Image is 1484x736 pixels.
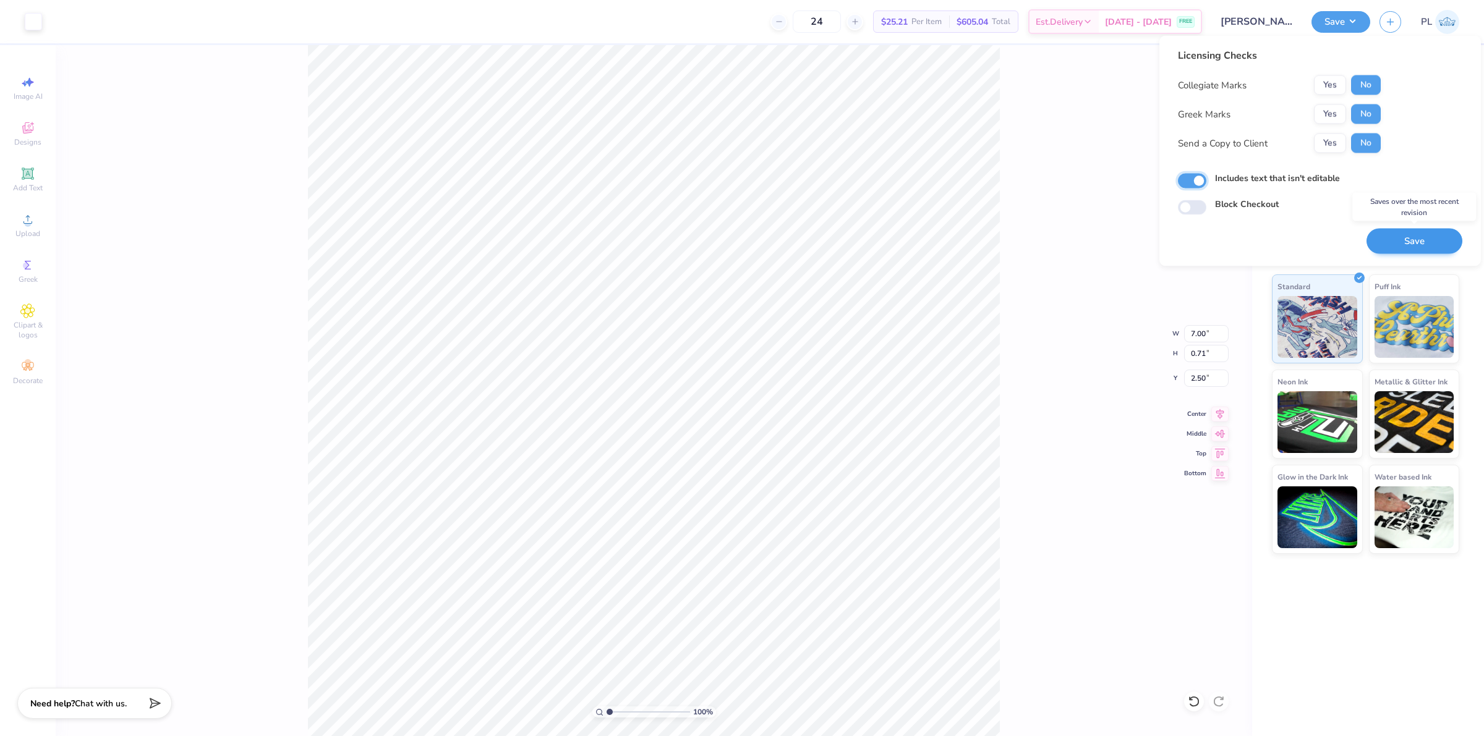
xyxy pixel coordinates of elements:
[1375,391,1454,453] img: Metallic & Glitter Ink
[793,11,841,33] input: – –
[1311,11,1370,33] button: Save
[1178,78,1247,92] div: Collegiate Marks
[1178,107,1230,121] div: Greek Marks
[1277,470,1348,483] span: Glow in the Dark Ink
[1215,172,1340,185] label: Includes text that isn't editable
[1277,280,1310,293] span: Standard
[6,320,49,340] span: Clipart & logos
[1351,133,1381,153] button: No
[1375,296,1454,358] img: Puff Ink
[957,15,988,28] span: $605.04
[1375,375,1448,388] span: Metallic & Glitter Ink
[1375,280,1401,293] span: Puff Ink
[1277,391,1357,453] img: Neon Ink
[1421,15,1432,29] span: PL
[1184,469,1206,478] span: Bottom
[13,183,43,193] span: Add Text
[75,698,127,709] span: Chat with us.
[911,15,942,28] span: Per Item
[1036,15,1083,28] span: Est. Delivery
[1178,48,1381,63] div: Licensing Checks
[30,698,75,709] strong: Need help?
[1314,104,1346,124] button: Yes
[1105,15,1172,28] span: [DATE] - [DATE]
[1277,375,1308,388] span: Neon Ink
[992,15,1010,28] span: Total
[1375,486,1454,548] img: Water based Ink
[1351,104,1381,124] button: No
[14,91,43,101] span: Image AI
[19,274,38,284] span: Greek
[14,137,41,147] span: Designs
[1184,410,1206,418] span: Center
[1375,470,1431,483] span: Water based Ink
[13,376,43,386] span: Decorate
[1314,133,1346,153] button: Yes
[881,15,908,28] span: $25.21
[1211,9,1302,34] input: Untitled Design
[1421,10,1459,34] a: PL
[1314,75,1346,95] button: Yes
[15,229,40,239] span: Upload
[1179,17,1192,26] span: FREE
[1277,296,1357,358] img: Standard
[1215,198,1279,211] label: Block Checkout
[1277,486,1357,548] img: Glow in the Dark Ink
[1352,193,1476,221] div: Saves over the most recent revision
[1178,136,1268,150] div: Send a Copy to Client
[1367,229,1462,254] button: Save
[1435,10,1459,34] img: Pamela Lois Reyes
[693,706,713,717] span: 100 %
[1351,75,1381,95] button: No
[1184,449,1206,458] span: Top
[1184,429,1206,438] span: Middle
